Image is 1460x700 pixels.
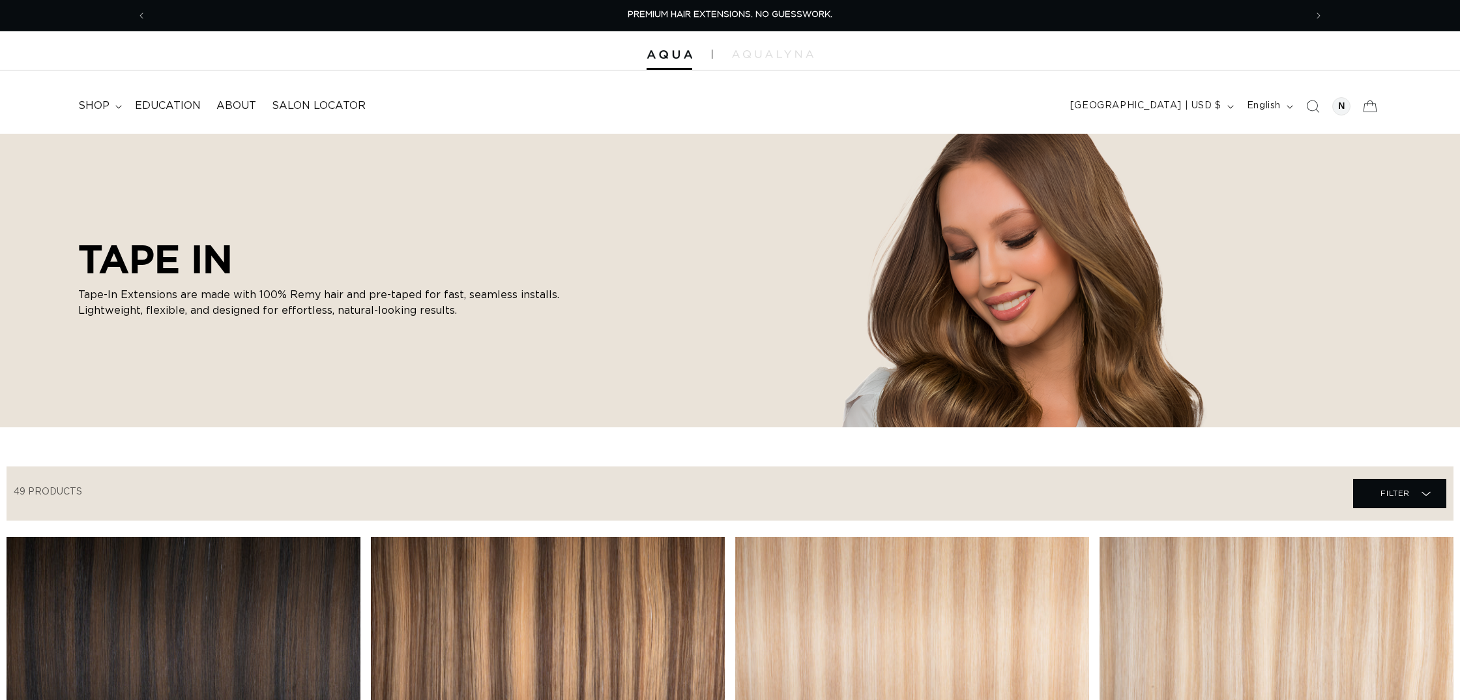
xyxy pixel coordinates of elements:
[127,91,209,121] a: Education
[1298,92,1327,121] summary: Search
[1239,94,1298,119] button: English
[628,10,832,19] span: PREMIUM HAIR EXTENSIONS. NO GUESSWORK.
[1070,99,1221,113] span: [GEOGRAPHIC_DATA] | USD $
[78,236,574,282] h2: TAPE IN
[135,99,201,113] span: Education
[647,50,692,59] img: Aqua Hair Extensions
[1353,479,1446,508] summary: Filter
[216,99,256,113] span: About
[1304,3,1333,28] button: Next announcement
[1062,94,1239,119] button: [GEOGRAPHIC_DATA] | USD $
[1247,99,1281,113] span: English
[78,99,109,113] span: shop
[209,91,264,121] a: About
[78,287,574,318] p: Tape-In Extensions are made with 100% Remy hair and pre-taped for fast, seamless installs. Lightw...
[272,99,366,113] span: Salon Locator
[1380,481,1410,506] span: Filter
[127,3,156,28] button: Previous announcement
[14,487,82,496] span: 49 products
[732,50,813,58] img: aqualyna.com
[70,91,127,121] summary: shop
[264,91,373,121] a: Salon Locator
